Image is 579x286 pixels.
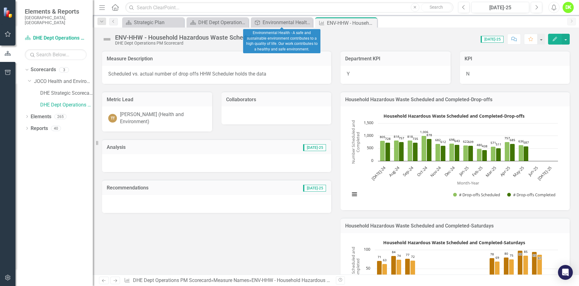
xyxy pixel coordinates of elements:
[449,137,455,142] text: 698
[133,277,211,283] a: DHE Dept Operations PM Scorecard
[345,56,446,62] h3: Department KPI
[394,141,399,161] path: Aug-24, 818. # Drop-offs Scheduled.
[392,250,396,254] text: 84
[533,253,536,258] text: 95
[213,277,249,283] a: Measure Names
[385,143,390,161] path: Jul-24, 728. # Drop-offs Completed.
[371,158,373,163] text: 0
[468,146,473,161] path: Jan-25, 609. # Drop-offs Completed.
[512,165,525,178] text: May-25
[378,255,381,259] text: 71
[327,19,375,27] div: ENV-HHW - Household Hazardous Waste Schedule
[558,265,573,280] div: Open Intercom Messenger
[491,147,496,161] path: Mar-25, 571. # Drop-offs Scheduled.
[454,139,460,143] text: 643
[453,192,500,197] button: Show # Drop-offs Scheduled
[457,180,479,186] text: Month-Year
[59,67,69,72] div: 3
[125,2,453,13] input: Search ClearPoint...
[198,19,247,26] div: DHE Dept Operations PM Scorecard
[420,130,428,134] text: 1,006
[421,3,452,12] button: Search
[243,29,320,53] div: Environmental Health - A safe and sustainable environment contributes to a high quality of life. ...
[422,136,427,161] path: Oct-24, 1,006. # Drop-offs Scheduled.
[345,97,565,102] h3: Household Hazardous Waste Scheduled and Completed-Drop-offs
[427,139,432,161] path: Oct-24, 878. # Drop-offs Completed.
[107,97,208,102] h3: Metric Lead
[25,8,87,15] span: Elements & Reports
[430,5,443,10] span: Search
[406,253,410,257] text: 77
[124,19,182,26] a: Strategic Plan
[474,4,527,11] div: [DATE]-25
[364,246,370,252] text: 100
[367,145,373,150] text: 500
[31,113,51,120] a: Elements
[536,165,553,181] text: [DATE]-25
[440,140,446,144] text: 612
[510,253,513,258] text: 75
[416,165,428,178] text: Oct-24
[455,145,460,161] path: Dec-24, 643. # Drop-offs Completed.
[518,139,524,143] text: 636
[465,56,565,62] h3: KPI
[429,165,442,178] text: Nov-24
[477,149,482,161] path: Feb-25, 480. # Drop-offs Scheduled.
[504,136,510,140] text: 757
[347,71,350,77] span: Y
[449,144,454,161] path: Dec-24, 698. # Drop-offs Scheduled.
[303,144,326,151] span: [DATE]-25
[350,190,359,199] button: View chart menu, Household Hazardous Waste Scheduled and Completed-Drop-offs
[40,90,93,97] a: DHE Strategic Scorecard-Current Year's Plan
[518,252,522,256] text: 98
[482,150,487,161] path: Feb-25, 438. # Drop-offs Completed.
[25,49,87,60] input: Search Below...
[519,145,524,161] path: May-25, 636. # Drop-offs Scheduled.
[523,140,529,145] text: 587
[347,111,564,204] div: Household Hazardous Waste Scheduled and Completed-Drop-offs. Highcharts interactive chart.
[504,251,508,256] text: 80
[399,136,404,140] text: 757
[510,144,515,161] path: Apr-25, 685. # Drop-offs Completed.
[399,142,404,161] path: Aug-24, 757. # Drop-offs Completed.
[491,141,496,145] text: 571
[380,123,551,161] g: # Drop-offs Scheduled, bar series 1 of 2 with 13 bars.
[34,78,93,85] a: JOCO Health and Environment
[482,144,487,148] text: 438
[263,19,311,26] div: Environmental Health - A safe and sustainable environment contributes to a high quality of life. ...
[383,240,525,245] text: Household Hazardous Waste Scheduled and Completed-Saturdays
[226,97,327,102] h3: Collaborators
[394,134,399,139] text: 818
[380,135,385,139] text: 805
[526,165,539,177] text: Jun-25
[108,114,117,123] div: TT
[107,145,205,150] h3: Analysis
[107,185,247,191] h3: Recommendations
[505,142,510,161] path: Apr-25, 757. # Drop-offs Scheduled.
[435,138,441,142] text: 682
[413,143,418,161] path: Sep-24, 735. # Drop-offs Completed.
[51,126,61,131] div: 40
[463,145,468,161] path: Jan-25, 622. # Drop-offs Scheduled.
[54,114,66,119] div: 265
[538,256,542,260] text: 87
[188,19,247,26] a: DHE Dept Operations PM Scorecard
[466,71,470,77] span: N
[120,111,206,125] div: [PERSON_NAME] (Health and Environment)
[388,165,401,178] text: Aug-24
[471,165,483,178] text: Feb-25
[124,277,331,284] div: » »
[385,136,391,141] text: 728
[510,138,515,142] text: 685
[364,132,373,138] text: 1,000
[345,223,565,229] h3: Household Hazardous Waste Scheduled and Completed-Saturdays
[134,19,182,26] div: Strategic Plan
[31,125,48,132] a: Reports
[468,140,474,144] text: 609
[411,254,415,259] text: 72
[443,165,456,178] text: Dec-24
[383,258,387,262] text: 63
[413,136,418,141] text: 735
[495,255,499,260] text: 69
[397,253,401,258] text: 74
